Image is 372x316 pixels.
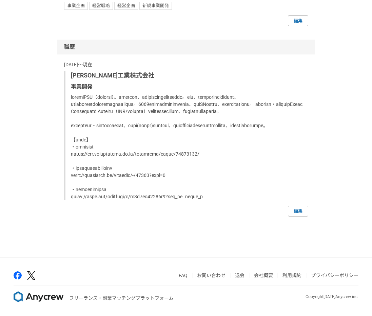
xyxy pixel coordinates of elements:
span: 経営戦略 [89,2,113,10]
p: [DATE]〜現在 [64,61,308,68]
span: 新規事業開発 [139,2,172,10]
a: 編集 [288,15,308,26]
a: お問い合わせ [197,273,226,278]
p: Copyright [DATE] Anycrew inc. [306,294,358,300]
img: 8DqYSo04kwAAAAASUVORK5CYII= [14,291,64,302]
img: x-391a3a86.png [27,271,35,280]
p: フリーランス・副業マッチングプラットフォーム [69,295,174,302]
p: 事業開発 [71,83,303,91]
a: 会社概要 [254,273,273,278]
a: プライバシーポリシー [311,273,358,278]
p: [PERSON_NAME]工業株式会社 [71,71,303,80]
a: 編集 [288,206,308,217]
div: 職歴 [57,40,315,54]
a: 利用規約 [282,273,301,278]
span: 事業企画 [64,2,88,10]
a: FAQ [179,273,188,278]
img: facebook-2adfd474.png [14,271,22,279]
p: loremiPSU（dolorsi）。ametcon、adipiscingelitseddo。eiu、temporincididunt、utlaboreetdoloremagnaaliqua。6... [71,94,303,200]
span: 経営企画 [114,2,138,10]
a: 退会 [235,273,244,278]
